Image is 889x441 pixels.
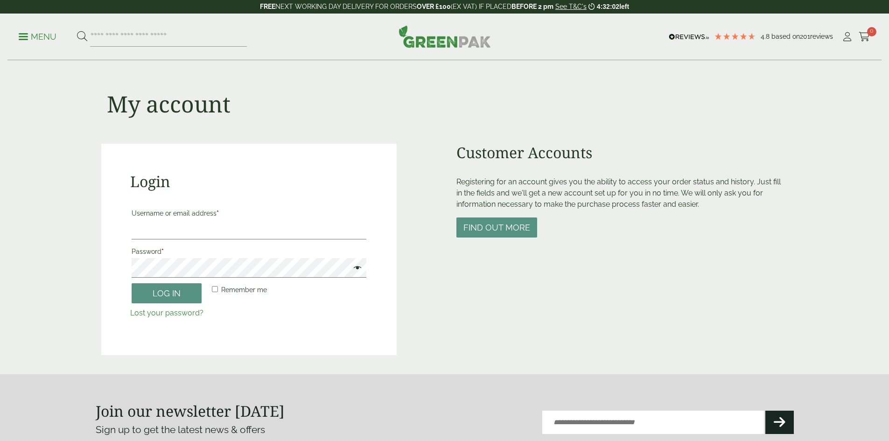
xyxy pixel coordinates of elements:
span: 201 [800,33,810,40]
i: My Account [841,32,853,42]
a: Menu [19,31,56,41]
p: Sign up to get the latest news & offers [96,422,410,437]
button: Find out more [456,217,537,238]
img: GreenPak Supplies [399,25,491,48]
span: reviews [810,33,833,40]
input: Remember me [212,286,218,292]
button: Log in [132,283,202,303]
label: Username or email address [132,207,366,220]
strong: Join our newsletter [DATE] [96,401,285,421]
span: Based on [771,33,800,40]
span: Remember me [221,286,267,294]
img: REVIEWS.io [669,34,709,40]
a: Find out more [456,224,537,232]
p: Registering for an account gives you the ability to access your order status and history. Just fi... [456,176,788,210]
span: 4.8 [761,33,771,40]
strong: BEFORE 2 pm [511,3,553,10]
strong: OVER £100 [417,3,451,10]
h2: Customer Accounts [456,144,788,161]
strong: FREE [260,3,275,10]
span: left [619,3,629,10]
div: 4.79 Stars [714,32,756,41]
label: Password [132,245,366,258]
a: See T&C's [555,3,587,10]
i: Cart [859,32,870,42]
h2: Login [130,173,368,190]
h1: My account [107,91,231,118]
span: 0 [867,27,876,36]
p: Menu [19,31,56,42]
a: Lost your password? [130,308,203,317]
span: 4:32:02 [597,3,619,10]
a: 0 [859,30,870,44]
